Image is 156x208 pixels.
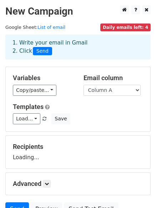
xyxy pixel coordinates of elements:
div: 1. Write your email in Gmail 2. Click [7,39,149,55]
small: Google Sheet: [5,25,65,30]
span: Send [33,47,52,56]
h5: Recipients [13,143,143,151]
h5: Advanced [13,180,143,188]
a: List of email [37,25,65,30]
a: Load... [13,113,40,124]
h2: New Campaign [5,5,151,17]
h5: Email column [84,74,144,82]
h5: Variables [13,74,73,82]
div: Loading... [13,143,143,161]
button: Save [51,113,70,124]
a: Copy/paste... [13,85,56,96]
a: Templates [13,103,44,110]
span: Daily emails left: 4 [100,24,151,31]
a: Daily emails left: 4 [100,25,151,30]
